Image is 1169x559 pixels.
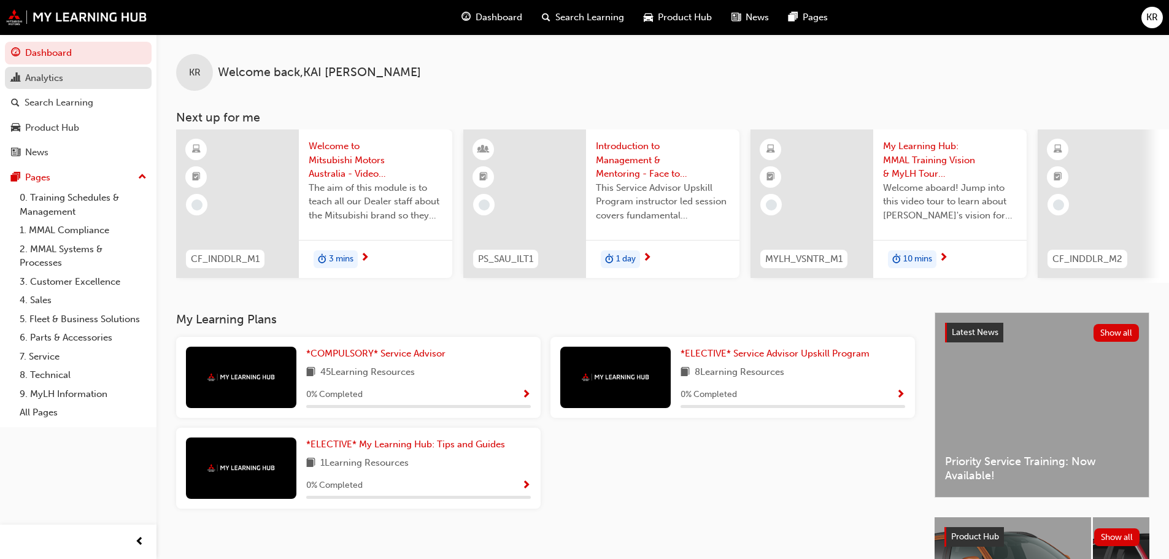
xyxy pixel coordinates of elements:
[5,166,152,189] button: Pages
[306,348,446,359] span: *COMPULSORY* Service Advisor
[318,252,326,268] span: duration-icon
[192,169,201,185] span: booktick-icon
[944,527,1140,547] a: Product HubShow all
[5,67,152,90] a: Analytics
[306,388,363,402] span: 0 % Completed
[634,5,722,30] a: car-iconProduct Hub
[945,323,1139,342] a: Latest NewsShow all
[766,142,775,158] span: learningResourceType_ELEARNING-icon
[903,252,932,266] span: 10 mins
[15,221,152,240] a: 1. MMAL Compliance
[25,121,79,135] div: Product Hub
[309,181,442,223] span: The aim of this module is to teach all our Dealer staff about the Mitsubishi brand so they demons...
[522,478,531,493] button: Show Progress
[555,10,624,25] span: Search Learning
[731,10,741,25] span: news-icon
[15,310,152,329] a: 5. Fleet & Business Solutions
[746,10,769,25] span: News
[522,390,531,401] span: Show Progress
[309,139,442,181] span: Welcome to Mitsubishi Motors Australia - Video (Dealer Induction)
[5,39,152,166] button: DashboardAnalyticsSearch LearningProduct HubNews
[360,253,369,264] span: next-icon
[479,142,488,158] span: learningResourceType_INSTRUCTOR_LED-icon
[463,129,739,278] a: PS_SAU_ILT1Introduction to Management & Mentoring - Face to Face Instructor Led Training (Service...
[191,199,203,210] span: learningRecordVerb_NONE-icon
[939,253,948,264] span: next-icon
[192,142,201,158] span: learningResourceType_ELEARNING-icon
[306,456,315,471] span: book-icon
[156,110,1169,125] h3: Next up for me
[320,365,415,380] span: 45 Learning Resources
[1054,169,1062,185] span: booktick-icon
[951,531,999,542] span: Product Hub
[789,10,798,25] span: pages-icon
[681,347,874,361] a: *ELECTIVE* Service Advisor Upskill Program
[306,365,315,380] span: book-icon
[883,181,1017,223] span: Welcome aboard! Jump into this video tour to learn about [PERSON_NAME]'s vision for your learning...
[25,145,48,160] div: News
[15,272,152,291] a: 3. Customer Excellence
[644,10,653,25] span: car-icon
[896,387,905,403] button: Show Progress
[25,71,63,85] div: Analytics
[1141,7,1163,28] button: KR
[11,73,20,84] span: chart-icon
[11,172,20,183] span: pages-icon
[1053,199,1064,210] span: learningRecordVerb_NONE-icon
[765,252,843,266] span: MYLH_VSNTR_M1
[5,91,152,114] a: Search Learning
[306,347,450,361] a: *COMPULSORY* Service Advisor
[532,5,634,30] a: search-iconSearch Learning
[452,5,532,30] a: guage-iconDashboard
[476,10,522,25] span: Dashboard
[11,98,20,109] span: search-icon
[5,117,152,139] a: Product Hub
[952,327,998,337] span: Latest News
[750,129,1027,278] a: MYLH_VSNTR_M1My Learning Hub: MMAL Training Vision & MyLH Tour (Elective)Welcome aboard! Jump int...
[766,199,777,210] span: learningRecordVerb_NONE-icon
[461,10,471,25] span: guage-icon
[191,252,260,266] span: CF_INDDLR_M1
[1146,10,1158,25] span: KR
[642,253,652,264] span: next-icon
[766,169,775,185] span: booktick-icon
[596,139,730,181] span: Introduction to Management & Mentoring - Face to Face Instructor Led Training (Service Advisor Up...
[681,388,737,402] span: 0 % Completed
[935,312,1149,498] a: Latest NewsShow allPriority Service Training: Now Available!
[15,291,152,310] a: 4. Sales
[15,347,152,366] a: 7. Service
[207,464,275,472] img: mmal
[329,252,353,266] span: 3 mins
[176,312,915,326] h3: My Learning Plans
[135,534,144,550] span: prev-icon
[15,188,152,221] a: 0. Training Schedules & Management
[25,96,93,110] div: Search Learning
[15,366,152,385] a: 8. Technical
[1052,252,1122,266] span: CF_INDDLR_M2
[138,169,147,185] span: up-icon
[15,403,152,422] a: All Pages
[479,199,490,210] span: learningRecordVerb_NONE-icon
[207,373,275,381] img: mmal
[25,171,50,185] div: Pages
[896,390,905,401] span: Show Progress
[189,66,201,80] span: KR
[522,480,531,492] span: Show Progress
[176,129,452,278] a: CF_INDDLR_M1Welcome to Mitsubishi Motors Australia - Video (Dealer Induction)The aim of this modu...
[15,385,152,404] a: 9. MyLH Information
[11,48,20,59] span: guage-icon
[306,439,505,450] span: *ELECTIVE* My Learning Hub: Tips and Guides
[15,328,152,347] a: 6. Parts & Accessories
[6,9,147,25] img: mmal
[542,10,550,25] span: search-icon
[218,66,421,80] span: Welcome back , KAI [PERSON_NAME]
[306,479,363,493] span: 0 % Completed
[15,240,152,272] a: 2. MMAL Systems & Processes
[5,42,152,64] a: Dashboard
[945,455,1139,482] span: Priority Service Training: Now Available!
[681,348,870,359] span: *ELECTIVE* Service Advisor Upskill Program
[1094,324,1140,342] button: Show all
[803,10,828,25] span: Pages
[320,456,409,471] span: 1 Learning Resources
